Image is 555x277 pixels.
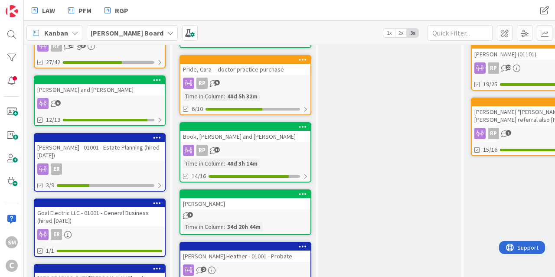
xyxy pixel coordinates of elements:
[225,91,260,101] div: 40d 5h 32m
[46,115,60,124] span: 12/13
[383,29,395,37] span: 1x
[180,198,310,209] div: [PERSON_NAME]
[196,145,208,156] div: RP
[225,222,263,231] div: 34d 20h 44m
[196,78,208,89] div: RP
[91,29,163,37] b: [PERSON_NAME] Board
[35,163,165,175] div: ER
[6,260,18,272] div: C
[180,131,310,142] div: Book, [PERSON_NAME] and [PERSON_NAME]
[34,199,166,257] a: Goal Electric LLC - 01001 - General Business (hired [DATE])ER1/1
[35,199,165,226] div: Goal Electric LLC - 01001 - General Business (hired [DATE])
[46,246,54,255] span: 1/1
[18,1,39,12] span: Support
[183,222,224,231] div: Time in Column
[225,159,260,168] div: 40d 3h 14m
[395,29,407,37] span: 2x
[78,5,91,16] span: PFM
[180,190,310,209] div: [PERSON_NAME]
[69,42,74,48] span: 25
[201,267,206,272] span: 2
[180,55,311,115] a: Pride, Cara -- doctor practice purchaseRPTime in Column:40d 5h 32m6/10
[46,181,54,190] span: 3/9
[35,229,165,240] div: ER
[180,64,310,75] div: Pride, Cara -- doctor practice purchase
[488,62,499,74] div: RP
[428,25,493,41] input: Quick Filter...
[407,29,418,37] span: 3x
[192,104,203,114] span: 6/10
[180,189,311,235] a: [PERSON_NAME]Time in Column:34d 20h 44m
[80,42,86,48] span: 3
[55,100,61,106] span: 6
[180,56,310,75] div: Pride, Cara -- doctor practice purchase
[99,3,134,18] a: RGP
[192,172,206,181] span: 14/16
[51,40,62,52] div: RP
[483,145,497,154] span: 15/16
[44,28,68,38] span: Kanban
[26,3,60,18] a: LAW
[35,40,165,52] div: RP
[6,236,18,248] div: SM
[180,243,310,262] div: [PERSON_NAME].Heather - 01001 - Probate
[6,5,18,17] img: Visit kanbanzone.com
[483,80,497,89] span: 19/25
[187,212,193,218] span: 1
[35,142,165,161] div: [PERSON_NAME] - 01001 - Estate Planning (hired [DATE])
[115,5,128,16] span: RGP
[506,130,511,136] span: 1
[35,84,165,95] div: [PERSON_NAME] and [PERSON_NAME]
[63,3,97,18] a: PFM
[46,58,60,67] span: 27/42
[224,222,225,231] span: :
[183,159,224,168] div: Time in Column
[35,76,165,95] div: [PERSON_NAME] and [PERSON_NAME]
[34,133,166,192] a: [PERSON_NAME] - 01001 - Estate Planning (hired [DATE])ER3/9
[180,78,310,89] div: RP
[51,229,62,240] div: ER
[183,91,224,101] div: Time in Column
[488,128,499,139] div: RP
[214,80,220,85] span: 9
[180,251,310,262] div: [PERSON_NAME].Heather - 01001 - Probate
[34,75,166,126] a: [PERSON_NAME] and [PERSON_NAME]12/13
[51,163,62,175] div: ER
[42,5,55,16] span: LAW
[506,65,511,70] span: 22
[35,134,165,161] div: [PERSON_NAME] - 01001 - Estate Planning (hired [DATE])
[180,145,310,156] div: RP
[35,207,165,226] div: Goal Electric LLC - 01001 - General Business (hired [DATE])
[224,91,225,101] span: :
[180,122,311,182] a: Book, [PERSON_NAME] and [PERSON_NAME]RPTime in Column:40d 3h 14m14/16
[224,159,225,168] span: :
[180,123,310,142] div: Book, [PERSON_NAME] and [PERSON_NAME]
[214,147,220,153] span: 17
